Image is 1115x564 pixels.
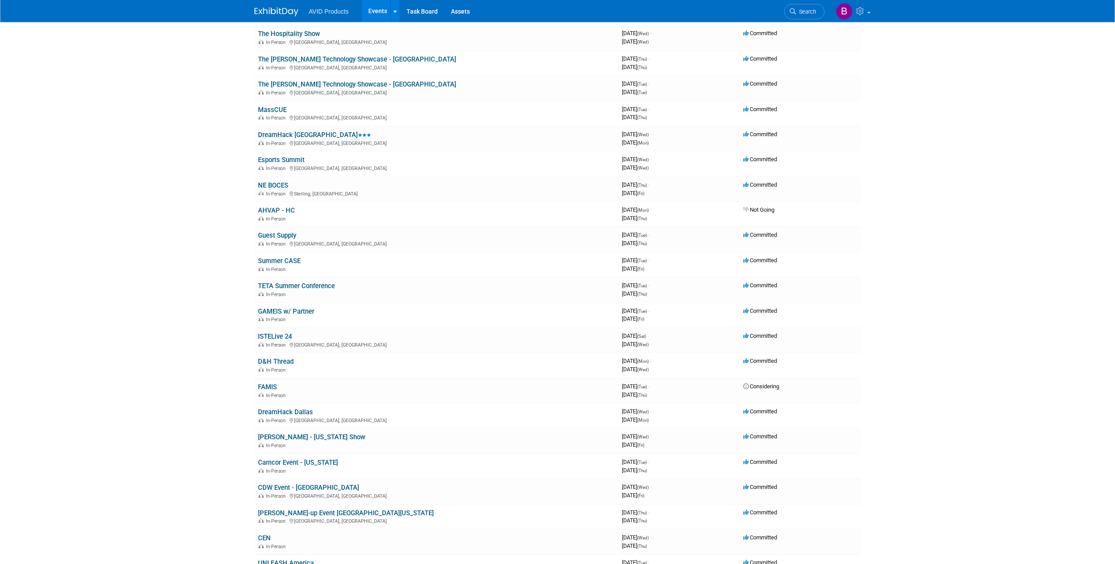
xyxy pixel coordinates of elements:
[622,55,650,62] span: [DATE]
[743,156,777,163] span: Committed
[637,317,644,322] span: (Fri)
[637,183,647,188] span: (Thu)
[637,443,644,448] span: (Fri)
[637,191,644,196] span: (Fri)
[622,341,649,347] span: [DATE]
[637,267,644,271] span: (Fri)
[648,282,650,289] span: -
[258,267,264,271] img: In-Person Event
[258,240,615,247] div: [GEOGRAPHIC_DATA], [GEOGRAPHIC_DATA]
[650,408,651,415] span: -
[266,40,288,45] span: In-Person
[258,459,338,466] a: Camcor Event - [US_STATE]
[258,216,264,221] img: In-Person Event
[637,241,647,246] span: (Thu)
[743,206,774,213] span: Not Going
[637,157,649,162] span: (Wed)
[650,484,651,490] span: -
[622,366,649,372] span: [DATE]
[743,383,779,390] span: Considering
[637,334,646,339] span: (Sat)
[258,443,264,447] img: In-Person Event
[637,510,647,515] span: (Thu)
[743,231,777,238] span: Committed
[637,233,647,238] span: (Tue)
[266,90,288,96] span: In-Person
[266,65,288,71] span: In-Person
[622,517,647,524] span: [DATE]
[258,342,264,347] img: In-Person Event
[258,90,264,94] img: In-Person Event
[258,181,288,189] a: NE BOCES
[258,141,264,145] img: In-Person Event
[258,534,271,542] a: CEN
[650,156,651,163] span: -
[622,441,644,448] span: [DATE]
[622,80,650,87] span: [DATE]
[258,544,264,548] img: In-Person Event
[258,367,264,372] img: In-Person Event
[743,307,777,314] span: Committed
[266,367,288,373] span: In-Person
[743,433,777,440] span: Committed
[637,393,647,398] span: (Thu)
[622,358,651,364] span: [DATE]
[258,418,264,422] img: In-Person Event
[622,509,650,516] span: [DATE]
[637,535,649,540] span: (Wed)
[254,7,298,16] img: ExhibitDay
[258,518,264,523] img: In-Person Event
[637,493,644,498] span: (Fri)
[258,433,365,441] a: [PERSON_NAME] - [US_STATE] Show
[258,190,615,197] div: Sterling, [GEOGRAPHIC_DATA]
[743,484,777,490] span: Committed
[258,484,359,492] a: CDW Event - [GEOGRAPHIC_DATA]
[622,433,651,440] span: [DATE]
[650,206,651,213] span: -
[743,181,777,188] span: Committed
[258,241,264,246] img: In-Person Event
[622,181,650,188] span: [DATE]
[650,30,651,36] span: -
[258,139,615,146] div: [GEOGRAPHIC_DATA], [GEOGRAPHIC_DATA]
[258,55,456,63] a: The [PERSON_NAME] Technology Showcase - [GEOGRAPHIC_DATA]
[637,544,647,549] span: (Thu)
[258,115,264,119] img: In-Person Event
[622,290,647,297] span: [DATE]
[648,509,650,516] span: -
[637,409,649,414] span: (Wed)
[622,333,649,339] span: [DATE]
[637,40,649,44] span: (Wed)
[258,292,264,296] img: In-Person Event
[743,131,777,137] span: Committed
[622,240,647,246] span: [DATE]
[622,408,651,415] span: [DATE]
[258,131,371,139] a: DreamHack [GEOGRAPHIC_DATA]
[637,367,649,372] span: (Wed)
[258,64,615,71] div: [GEOGRAPHIC_DATA], [GEOGRAPHIC_DATA]
[266,216,288,222] span: In-Person
[743,333,777,339] span: Committed
[266,166,288,171] span: In-Person
[266,544,288,550] span: In-Person
[258,166,264,170] img: In-Person Event
[637,485,649,490] span: (Wed)
[743,80,777,87] span: Committed
[258,80,456,88] a: The [PERSON_NAME] Technology Showcase - [GEOGRAPHIC_DATA]
[650,131,651,137] span: -
[258,517,615,524] div: [GEOGRAPHIC_DATA], [GEOGRAPHIC_DATA]
[266,418,288,423] span: In-Person
[743,30,777,36] span: Committed
[622,114,647,120] span: [DATE]
[648,231,650,238] span: -
[637,283,647,288] span: (Tue)
[258,408,313,416] a: DreamHack Dallas
[622,459,650,465] span: [DATE]
[743,534,777,541] span: Committed
[637,141,649,145] span: (Mon)
[743,358,777,364] span: Committed
[648,257,650,264] span: -
[266,267,288,272] span: In-Person
[622,315,644,322] span: [DATE]
[258,231,296,239] a: Guest Supply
